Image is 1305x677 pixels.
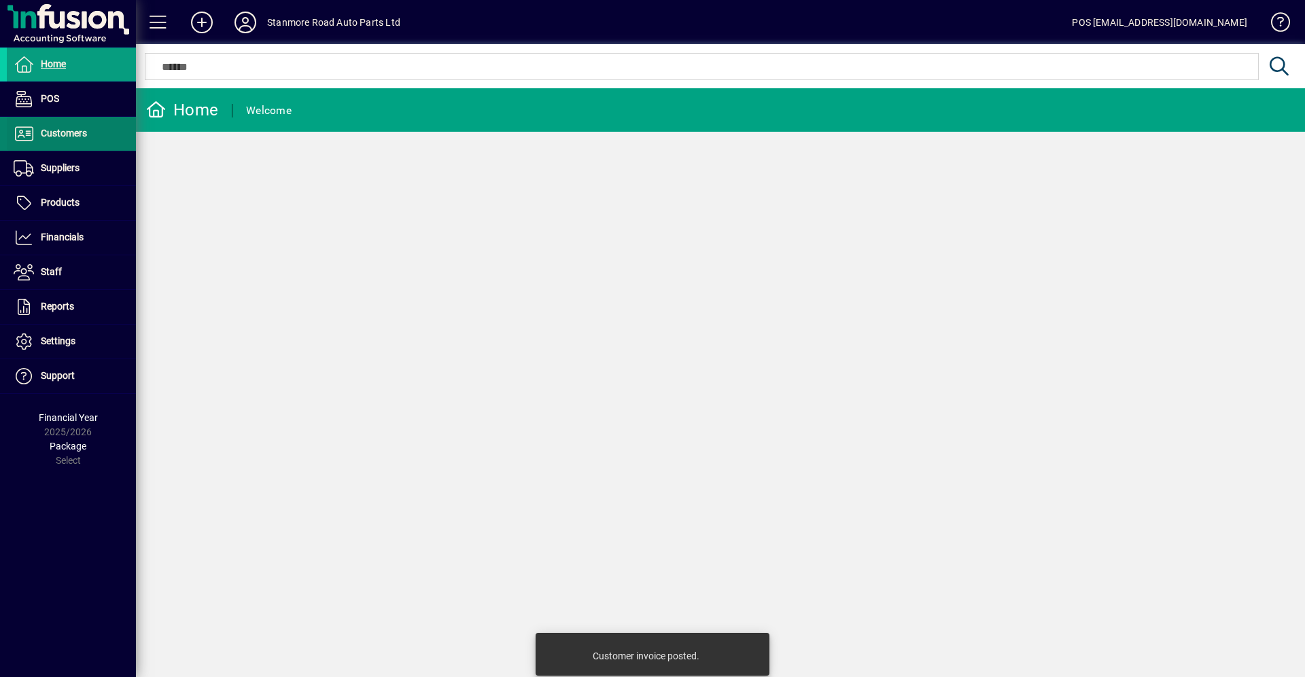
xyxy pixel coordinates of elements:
[7,117,136,151] a: Customers
[593,649,699,663] div: Customer invoice posted.
[41,58,66,69] span: Home
[41,162,80,173] span: Suppliers
[7,325,136,359] a: Settings
[39,412,98,423] span: Financial Year
[224,10,267,35] button: Profile
[146,99,218,121] div: Home
[7,290,136,324] a: Reports
[1072,12,1247,33] div: POS [EMAIL_ADDRESS][DOMAIN_NAME]
[7,255,136,289] a: Staff
[50,441,86,452] span: Package
[267,12,400,33] div: Stanmore Road Auto Parts Ltd
[41,93,59,104] span: POS
[41,370,75,381] span: Support
[7,359,136,393] a: Support
[7,221,136,255] a: Financials
[41,128,87,139] span: Customers
[41,197,80,208] span: Products
[7,151,136,185] a: Suppliers
[1261,3,1288,47] a: Knowledge Base
[7,186,136,220] a: Products
[41,266,62,277] span: Staff
[41,301,74,312] span: Reports
[41,232,84,242] span: Financials
[180,10,224,35] button: Add
[246,100,292,122] div: Welcome
[41,335,75,346] span: Settings
[7,82,136,116] a: POS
